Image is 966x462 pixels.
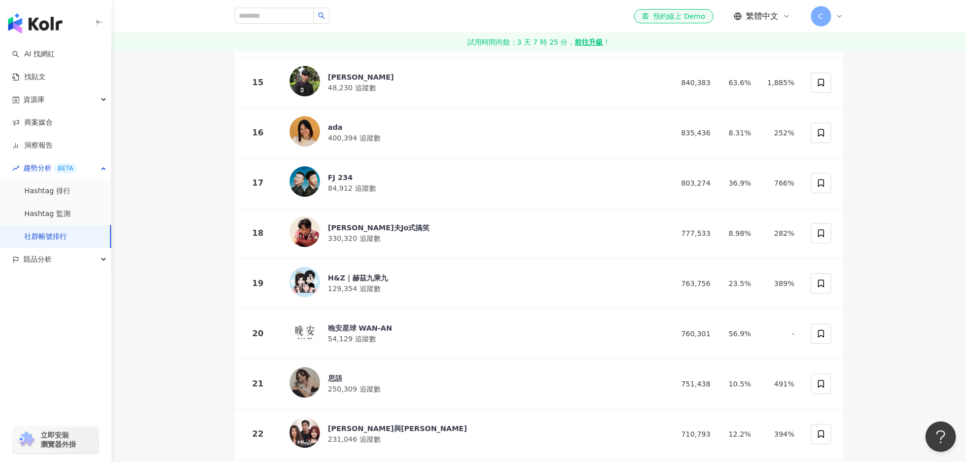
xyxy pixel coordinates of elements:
[243,428,273,440] div: 22
[243,227,273,239] div: 18
[328,223,430,233] div: [PERSON_NAME]夫Jo式搞笑
[767,278,794,289] div: 389%
[290,217,650,250] a: KOL Avatar[PERSON_NAME]夫Jo式搞笑330,320 追蹤數
[328,84,376,92] span: 48,230 追蹤數
[243,126,273,139] div: 16
[290,66,650,99] a: KOL Avatar[PERSON_NAME]48,230 追蹤數
[666,378,710,389] div: 751,438
[727,77,751,88] div: 63.6%
[727,127,751,138] div: 8.31%
[24,186,70,196] a: Hashtag 排行
[328,385,381,393] span: 250,309 追蹤數
[243,76,273,89] div: 15
[666,328,710,339] div: 760,301
[634,9,713,23] a: 預約線上 Demo
[666,429,710,440] div: 710,793
[290,267,650,300] a: KOL AvatarH&Z｜赫茲九乘九129,354 追蹤數
[24,232,67,242] a: 社群帳號排行
[328,134,381,142] span: 400,394 追蹤數
[666,177,710,189] div: 803,274
[727,328,751,339] div: 56.9%
[767,429,794,440] div: 394%
[290,217,320,247] img: KOL Avatar
[12,165,19,172] span: rise
[328,172,376,183] div: FJ 234
[290,367,320,398] img: KOL Avatar
[243,176,273,189] div: 17
[767,228,794,239] div: 282%
[328,72,394,82] div: [PERSON_NAME]
[666,127,710,138] div: 835,436
[112,33,966,51] a: 試用時間尚餘：3 天 7 時 25 分，前往升級！
[727,378,751,389] div: 10.5%
[290,367,650,401] a: KOL Avatar思語250,309 追蹤數
[54,163,77,173] div: BETA
[328,423,467,434] div: [PERSON_NAME]與[PERSON_NAME]
[12,140,53,151] a: 洞察報告
[328,122,381,132] div: ada
[575,37,603,47] strong: 前往升級
[767,177,794,189] div: 766%
[290,417,650,451] a: KOL Avatar[PERSON_NAME]與[PERSON_NAME]231,046 追蹤數
[290,267,320,297] img: KOL Avatar
[328,273,388,283] div: H&Z｜赫茲九乘九
[13,426,98,453] a: chrome extension立即安裝 瀏覽器外掛
[243,277,273,290] div: 19
[727,429,751,440] div: 12.2%
[12,118,53,128] a: 商案媒合
[290,317,650,350] a: KOL Avatar晚安星球 WAN-AN54,129 追蹤數
[290,417,320,448] img: KOL Avatar
[41,431,76,449] span: 立即安裝 瀏覽器外掛
[666,77,710,88] div: 840,383
[746,11,778,22] span: 繁體中文
[24,209,70,219] a: Hashtag 監測
[642,11,705,21] div: 預約線上 Demo
[290,116,650,150] a: KOL Avatarada400,394 追蹤數
[290,66,320,96] img: KOL Avatar
[12,49,55,59] a: searchAI 找網紅
[328,373,381,383] div: 思語
[759,309,802,359] td: -
[290,317,320,347] img: KOL Avatar
[243,327,273,340] div: 20
[243,377,273,390] div: 21
[767,127,794,138] div: 252%
[290,166,320,197] img: KOL Avatar
[328,184,376,192] span: 84,912 追蹤數
[666,228,710,239] div: 777,533
[328,435,381,443] span: 231,046 追蹤數
[328,285,381,293] span: 129,354 追蹤數
[290,116,320,147] img: KOL Avatar
[328,335,376,343] span: 54,129 追蹤數
[328,234,381,242] span: 330,320 追蹤數
[727,278,751,289] div: 23.5%
[23,248,52,271] span: 競品分析
[16,432,36,448] img: chrome extension
[925,421,956,452] iframe: Help Scout Beacon - Open
[8,13,62,33] img: logo
[727,228,751,239] div: 8.98%
[666,278,710,289] div: 763,756
[12,72,46,82] a: 找貼文
[818,11,824,22] span: C
[727,177,751,189] div: 36.9%
[767,77,794,88] div: 1,885%
[23,157,77,180] span: 趨勢分析
[23,88,45,111] span: 資源庫
[318,12,325,19] span: search
[328,323,392,333] div: 晚安星球 WAN-AN
[767,378,794,389] div: 491%
[290,166,650,200] a: KOL AvatarFJ 23484,912 追蹤數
